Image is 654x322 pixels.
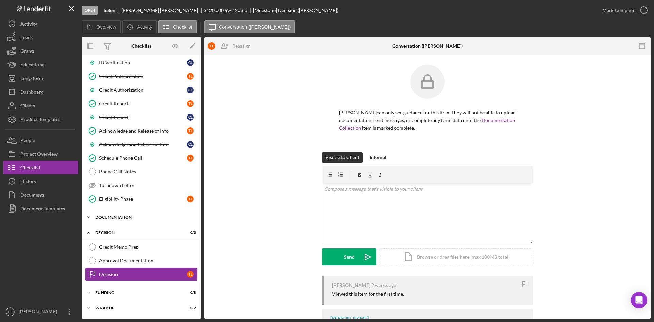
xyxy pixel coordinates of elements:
[20,188,45,203] div: Documents
[187,155,194,162] div: T L
[85,151,198,165] a: Schedule Phone CallTL
[85,254,198,267] a: Approval Documentation
[344,248,355,265] div: Send
[20,58,46,73] div: Educational
[20,112,60,128] div: Product Templates
[184,231,196,235] div: 0 / 3
[3,134,78,147] button: People
[85,240,198,254] a: Credit Memo Prep
[95,215,192,219] div: Documentation
[20,72,43,87] div: Long-Term
[20,17,37,32] div: Activity
[121,7,204,13] div: [PERSON_NAME] [PERSON_NAME]
[158,20,197,33] button: Checklist
[187,87,194,93] div: C L
[20,147,58,163] div: Project Overview
[232,7,247,13] div: 120 mo
[3,72,78,85] button: Long-Term
[3,202,78,215] a: Document Templates
[95,291,179,295] div: Funding
[137,24,152,30] label: Activity
[96,24,116,30] label: Overview
[17,305,61,320] div: [PERSON_NAME]
[20,85,44,101] div: Dashboard
[99,142,187,147] div: Acknowledge and Release of Info
[95,306,179,310] div: Wrap up
[99,183,197,188] div: Turndown Letter
[3,99,78,112] button: Clients
[253,7,338,13] div: [Milestone] Decision ([PERSON_NAME])
[330,316,369,321] div: [PERSON_NAME]
[187,100,194,107] div: T L
[232,39,251,53] div: Reassign
[366,152,390,163] button: Internal
[3,85,78,99] button: Dashboard
[3,112,78,126] button: Product Templates
[8,310,13,314] text: CN
[187,271,194,278] div: T L
[225,7,231,13] div: 9 %
[3,58,78,72] button: Educational
[187,196,194,202] div: T L
[370,152,386,163] div: Internal
[3,17,78,31] button: Activity
[99,60,187,65] div: ID Verification
[339,117,515,131] a: Documentation Collection
[20,31,33,46] div: Loans
[3,305,78,319] button: CN[PERSON_NAME]
[322,248,376,265] button: Send
[371,282,396,288] time: 2025-09-10 17:31
[20,202,65,217] div: Document Templates
[208,42,215,50] div: T L
[82,6,98,15] div: Open
[184,291,196,295] div: 0 / 8
[85,97,198,110] a: Credit ReportTL
[204,39,258,53] button: TLReassign
[204,20,295,33] button: Conversation ([PERSON_NAME])
[20,174,36,190] div: History
[85,165,198,179] a: Phone Call Notes
[85,192,198,206] a: Eligibility PhaseTL
[20,99,35,114] div: Clients
[631,292,647,308] div: Open Intercom Messenger
[99,101,187,106] div: Credit Report
[85,138,198,151] a: Acknowledge and Release of InfoCL
[3,174,78,188] button: History
[3,31,78,44] button: Loans
[122,20,156,33] button: Activity
[20,44,35,60] div: Grants
[3,44,78,58] button: Grants
[99,114,187,120] div: Credit Report
[602,3,635,17] div: Mark Complete
[595,3,651,17] button: Mark Complete
[3,147,78,161] button: Project Overview
[322,152,363,163] button: Visible to Client
[85,124,198,138] a: Acknowledge and Release of InfoTL
[85,179,198,192] a: Turndown Letter
[3,188,78,202] button: Documents
[85,83,198,97] a: Credit AuthorizationCL
[392,43,463,49] div: Conversation ([PERSON_NAME])
[325,152,359,163] div: Visible to Client
[85,267,198,281] a: DecisionTL
[99,87,187,93] div: Credit Authorization
[187,73,194,80] div: T L
[339,109,516,132] p: [PERSON_NAME] can only see guidance for this item. They will not be able to upload documentation,...
[184,306,196,310] div: 0 / 2
[85,70,198,83] a: Credit AuthorizationTL
[99,169,197,174] div: Phone Call Notes
[99,74,187,79] div: Credit Authorization
[20,134,35,149] div: People
[3,161,78,174] button: Checklist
